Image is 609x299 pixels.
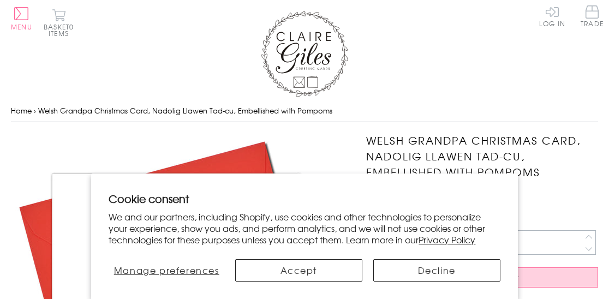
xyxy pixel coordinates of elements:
[261,11,348,97] img: Claire Giles Greetings Cards
[11,105,32,116] a: Home
[235,259,362,282] button: Accept
[581,5,604,27] span: Trade
[366,133,598,180] h1: Welsh Grandpa Christmas Card, Nadolig Llawen Tad-cu, Embellished with Pompoms
[11,7,32,30] button: Menu
[11,22,32,32] span: Menu
[114,264,219,277] span: Manage preferences
[11,100,598,122] nav: breadcrumbs
[419,233,475,246] a: Privacy Policy
[539,5,565,27] a: Log In
[373,259,500,282] button: Decline
[581,5,604,29] a: Trade
[109,259,224,282] button: Manage preferences
[109,211,500,245] p: We and our partners, including Shopify, use cookies and other technologies to personalize your ex...
[49,22,74,38] span: 0 items
[34,105,36,116] span: ›
[44,9,74,37] button: Basket0 items
[38,105,332,116] span: Welsh Grandpa Christmas Card, Nadolig Llawen Tad-cu, Embellished with Pompoms
[109,191,500,206] h2: Cookie consent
